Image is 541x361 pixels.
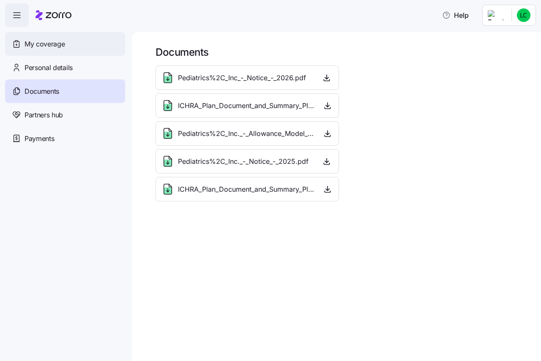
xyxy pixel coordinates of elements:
img: Employer logo [488,10,505,20]
span: Partners hub [25,110,63,120]
a: Payments [5,127,125,150]
span: My coverage [25,39,65,49]
a: Documents [5,79,125,103]
span: Pediatrics%2C_Inc_-_Notice_-_2026.pdf [178,73,306,83]
span: ICHRA_Plan_Document_and_Summary_Plan_Description_-_2026.pdf [178,184,315,195]
span: Help [442,10,469,20]
h1: Documents [156,46,529,59]
span: Payments [25,133,54,144]
a: Personal details [5,56,125,79]
span: Pediatrics%2C_Inc._-_Allowance_Model_-_2025.pdf [178,128,315,139]
span: ICHRA_Plan_Document_and_Summary_Plan_Description_-_2025.pdf [178,100,315,111]
span: Personal details [25,62,73,73]
button: Help [435,7,475,24]
a: My coverage [5,32,125,56]
img: 97c90cac9ca3912185bb0cdc8374a5e6 [517,8,530,22]
span: Pediatrics%2C_Inc._-_Notice_-_2025.pdf [178,156,309,167]
span: Documents [25,86,59,97]
a: Partners hub [5,103,125,127]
